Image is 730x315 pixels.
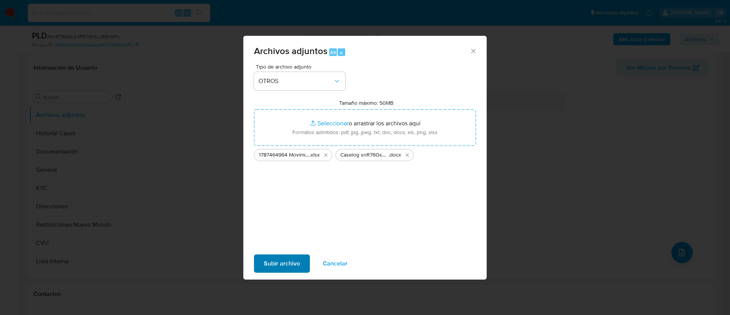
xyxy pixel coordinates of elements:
span: Archivos adjuntos [254,44,327,58]
span: OTROS [259,77,333,85]
button: Eliminar 1787464964 Movimientos.xlsx [321,150,330,160]
ul: Archivos seleccionados [254,146,476,161]
span: Cancelar [323,255,348,272]
label: Tamaño máximo: 50MB [339,99,394,106]
button: Cancelar [313,254,357,273]
span: Alt [330,49,336,56]
button: Subir archivo [254,254,310,273]
span: a [340,49,343,56]
span: 1787464964 Movimientos [259,151,309,159]
button: OTROS [254,72,345,90]
span: Caselog snR76Gsh24PS7GHuJB6HIiFs_2025_08_19_01_29_56 [340,151,389,159]
span: .docx [389,151,401,159]
span: Tipo de archivo adjunto [256,64,347,69]
button: Eliminar Caselog snR76Gsh24PS7GHuJB6HIiFs_2025_08_19_01_29_56.docx [403,150,412,160]
button: Cerrar [470,47,476,54]
span: Subir archivo [264,255,300,272]
span: .xlsx [309,151,320,159]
